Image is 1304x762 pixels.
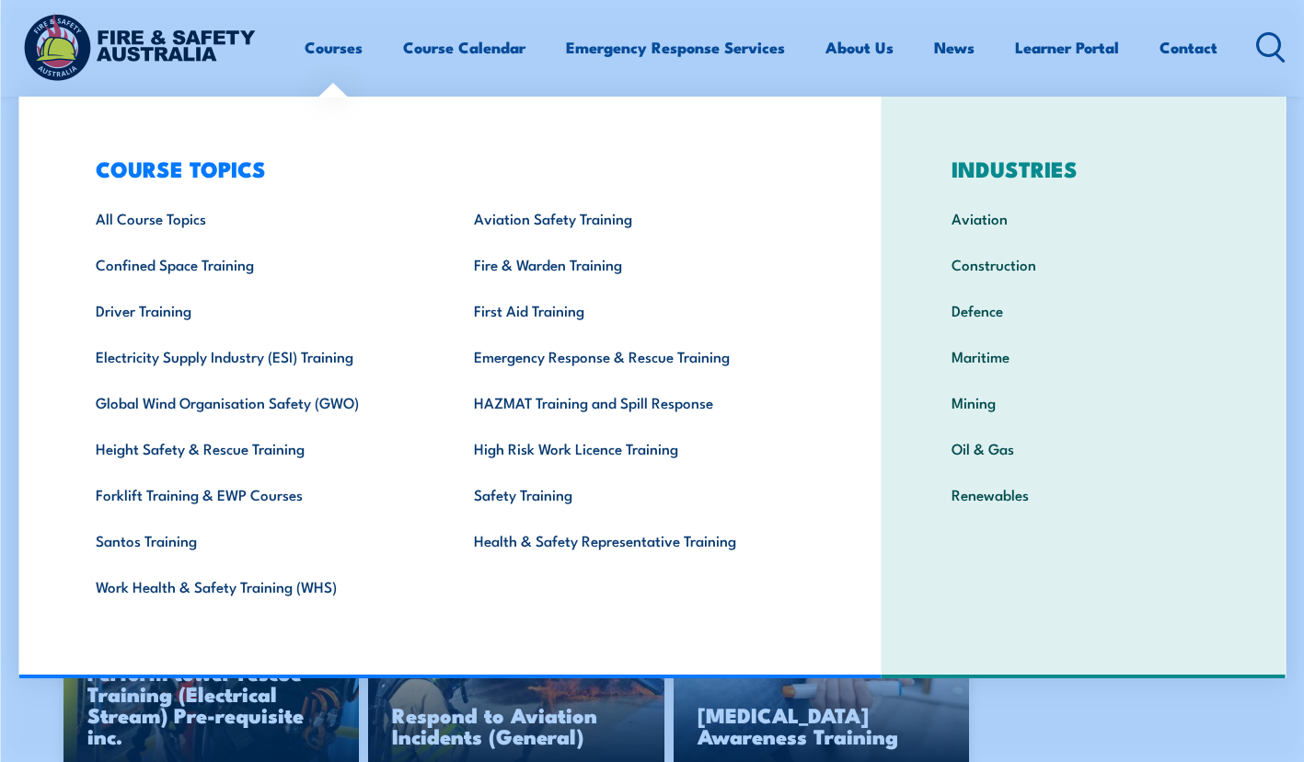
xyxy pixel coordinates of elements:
[566,23,785,72] a: Emergency Response Services
[923,471,1243,517] a: Renewables
[87,662,336,746] h3: Perform tower rescue Training (Electrical Stream) Pre-requisite inc.
[698,704,946,746] h3: [MEDICAL_DATA] Awareness Training
[67,471,445,517] a: Forklift Training & EWP Courses
[923,333,1243,379] a: Maritime
[674,596,970,762] img: Anaphylaxis Awareness TRAINING
[674,596,970,762] a: [MEDICAL_DATA] Awareness Training
[445,195,824,241] a: Aviation Safety Training
[445,241,824,287] a: Fire & Warden Training
[67,517,445,563] a: Santos Training
[923,241,1243,287] a: Construction
[825,23,894,72] a: About Us
[67,333,445,379] a: Electricity Supply Industry (ESI) Training
[403,23,525,72] a: Course Calendar
[923,425,1243,471] a: Oil & Gas
[1015,23,1119,72] a: Learner Portal
[445,425,824,471] a: High Risk Work Licence Training
[368,596,664,762] img: Respond to Aviation Incident (General) TRAINING
[67,563,445,609] a: Work Health & Safety Training (WHS)
[445,333,824,379] a: Emergency Response & Rescue Training
[445,517,824,563] a: Health & Safety Representative Training
[445,379,824,425] a: HAZMAT Training and Spill Response
[392,704,640,746] h3: Respond to Aviation Incidents (General)
[67,379,445,425] a: Global Wind Organisation Safety (GWO)
[923,195,1243,241] a: Aviation
[67,156,823,181] h3: COURSE TOPICS
[923,287,1243,333] a: Defence
[923,156,1243,181] h3: INDUSTRIES
[445,287,824,333] a: First Aid Training
[67,425,445,471] a: Height Safety & Rescue Training
[67,195,445,241] a: All Course Topics
[67,241,445,287] a: Confined Space Training
[445,471,824,517] a: Safety Training
[934,23,975,72] a: News
[63,596,360,762] a: Perform tower rescue Training (Electrical Stream) Pre-requisite inc.
[1160,23,1217,72] a: Contact
[67,287,445,333] a: Driver Training
[923,379,1243,425] a: Mining
[368,596,664,762] a: Respond to Aviation Incidents (General)
[63,596,360,762] img: Perform tower rescue (Electrical Stream) Pre-requisite inc.TRAINING
[305,23,363,72] a: Courses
